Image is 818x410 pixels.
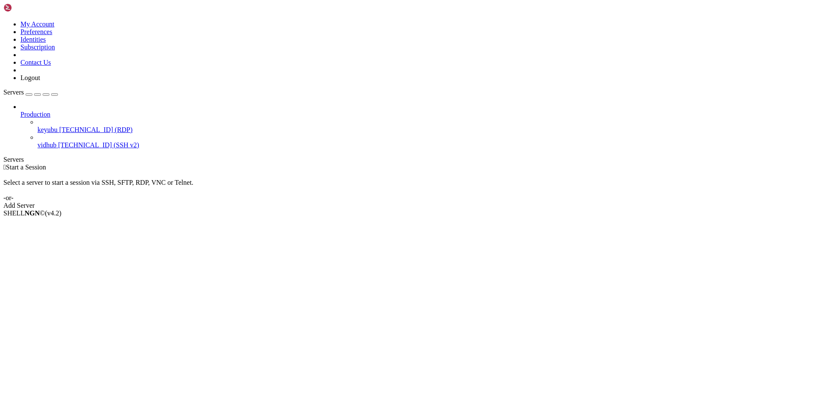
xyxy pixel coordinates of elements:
[20,28,52,35] a: Preferences
[20,36,46,43] a: Identities
[20,74,40,81] a: Logout
[37,118,815,134] li: keyubu [TECHNICAL_ID] (RDP)
[3,3,52,12] img: Shellngn
[37,141,815,149] a: vidhub [TECHNICAL_ID] (SSH v2)
[20,59,51,66] a: Contact Us
[20,111,50,118] span: Production
[20,43,55,51] a: Subscription
[45,209,62,217] span: 4.2.0
[25,209,40,217] b: NGN
[37,126,815,134] a: keyubu [TECHNICAL_ID] (RDP)
[20,103,815,149] li: Production
[3,89,24,96] span: Servers
[59,126,132,133] span: [TECHNICAL_ID] (RDP)
[3,156,815,163] div: Servers
[3,171,815,202] div: Select a server to start a session via SSH, SFTP, RDP, VNC or Telnet. -or-
[3,163,6,171] span: 
[58,141,139,149] span: [TECHNICAL_ID] (SSH v2)
[3,202,815,209] div: Add Server
[37,126,58,133] span: keyubu
[37,134,815,149] li: vidhub [TECHNICAL_ID] (SSH v2)
[3,209,61,217] span: SHELL ©
[20,20,55,28] a: My Account
[3,89,58,96] a: Servers
[6,163,46,171] span: Start a Session
[37,141,56,149] span: vidhub
[20,111,815,118] a: Production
